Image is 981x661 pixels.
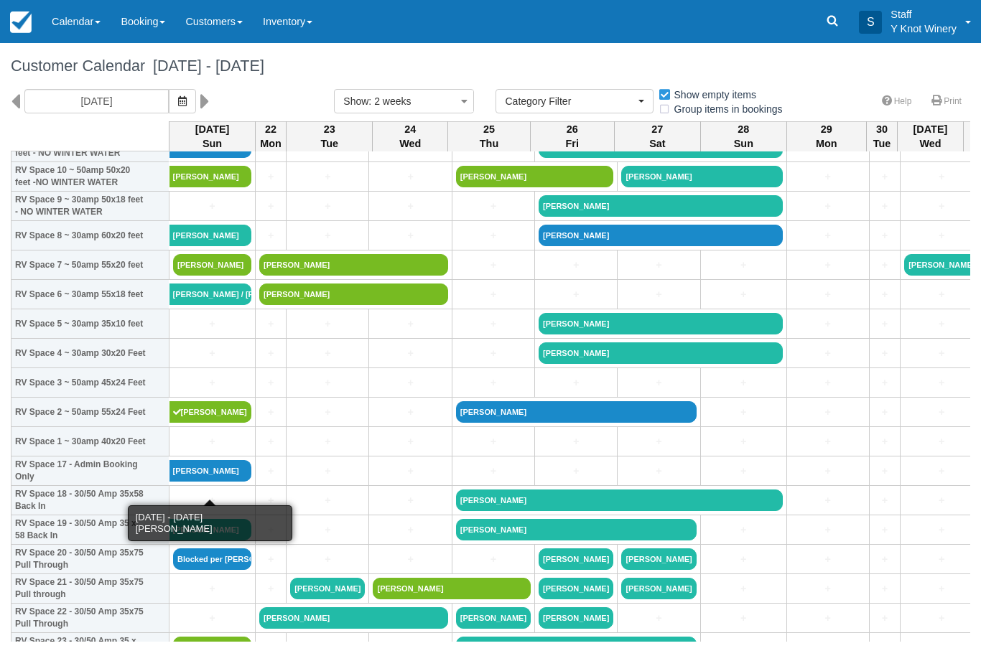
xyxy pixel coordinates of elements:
[658,103,794,113] span: Group items in bookings
[368,95,411,107] span: : 2 weeks
[791,375,865,390] a: +
[539,342,783,364] a: [PERSON_NAME]
[456,489,783,511] a: [PERSON_NAME]
[173,317,251,332] a: +
[791,169,865,184] a: +
[173,548,251,570] a: Blocked per [PERSON_NAME]
[11,486,169,515] th: RV Space 18 - 30/50 Amp 35x58 Back In
[705,581,783,596] a: +
[456,287,531,302] a: +
[259,346,282,361] a: +
[791,522,865,538] a: +
[791,346,865,361] a: +
[456,166,614,187] a: [PERSON_NAME]
[904,552,979,567] a: +
[11,456,169,486] th: RV Space 17 - Admin Booking Only
[259,228,282,243] a: +
[169,401,252,423] a: [PERSON_NAME]
[923,91,970,112] a: Print
[173,199,251,214] a: +
[873,522,896,538] a: +
[621,434,696,449] a: +
[259,434,282,449] a: +
[259,552,282,567] a: +
[259,283,448,305] a: [PERSON_NAME]
[373,464,447,479] a: +
[11,309,169,339] th: RV Space 5 ~ 30amp 35x10 feet
[873,91,921,112] a: Help
[11,192,169,221] th: RV Space 9 ~ 30amp 50x18 feet - NO WINTER WATER
[290,464,365,479] a: +
[259,317,282,332] a: +
[456,228,531,243] a: +
[904,493,979,508] a: +
[904,346,979,361] a: +
[290,522,365,538] a: +
[904,581,979,596] a: +
[11,221,169,250] th: RV Space 8 ~ 30amp 60x20 feet
[290,434,365,449] a: +
[11,339,169,368] th: RV Space 4 ~ 30amp 30x20 Feet
[539,464,613,479] a: +
[290,199,365,214] a: +
[539,258,613,273] a: +
[259,581,282,596] a: +
[904,228,979,243] a: +
[614,121,700,151] th: 27 Sat
[705,640,783,655] a: +
[621,578,696,599] a: [PERSON_NAME]
[873,287,896,302] a: +
[11,280,169,309] th: RV Space 6 ~ 30amp 55x18 feet
[290,228,365,243] a: +
[705,611,783,626] a: +
[621,166,782,187] a: [PERSON_NAME]
[904,434,979,449] a: +
[373,375,447,390] a: +
[11,604,169,633] th: RV Space 22 - 30/50 Amp 35x75 Pull Through
[873,405,896,420] a: +
[259,522,282,538] a: +
[456,346,531,361] a: +
[621,258,696,273] a: +
[791,405,865,420] a: +
[373,199,447,214] a: +
[11,427,169,456] th: RV Space 1 ~ 30amp 40x20 Feet
[290,169,365,184] a: +
[456,401,697,423] a: [PERSON_NAME]
[11,250,169,280] th: RV Space 7 ~ 50amp 55x20 feet
[658,89,768,99] span: Show empty items
[173,346,251,361] a: +
[173,581,251,596] a: +
[11,574,169,604] th: RV Space 21 - 30/50 Amp 35x75 Pull through
[705,522,783,538] a: +
[621,375,696,390] a: +
[873,317,896,332] a: +
[904,287,979,302] a: +
[505,94,635,108] span: Category Filter
[873,199,896,214] a: +
[173,611,251,626] a: +
[904,375,979,390] a: +
[173,254,251,276] a: [PERSON_NAME]
[873,228,896,243] a: +
[456,258,531,273] a: +
[705,464,783,479] a: +
[456,607,531,629] a: [PERSON_NAME]
[791,258,865,273] a: +
[873,434,896,449] a: +
[456,637,697,658] a: [PERSON_NAME]
[791,317,865,332] a: +
[705,287,783,302] a: +
[343,95,368,107] span: Show
[11,398,169,427] th: RV Space 2 ~ 50amp 55x24 Feet
[904,611,979,626] a: +
[259,493,282,508] a: +
[169,225,252,246] a: [PERSON_NAME]
[11,545,169,574] th: RV Space 20 - 30/50 Amp 35x75 Pull Through
[290,552,365,567] a: +
[10,11,32,33] img: checkfront-main-nav-mini-logo.png
[904,254,979,276] a: [PERSON_NAME]
[11,162,169,192] th: RV Space 10 ~ 50amp 50x20 feet -NO WINTER WATER
[287,121,373,151] th: 23 Tue
[539,225,783,246] a: [PERSON_NAME]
